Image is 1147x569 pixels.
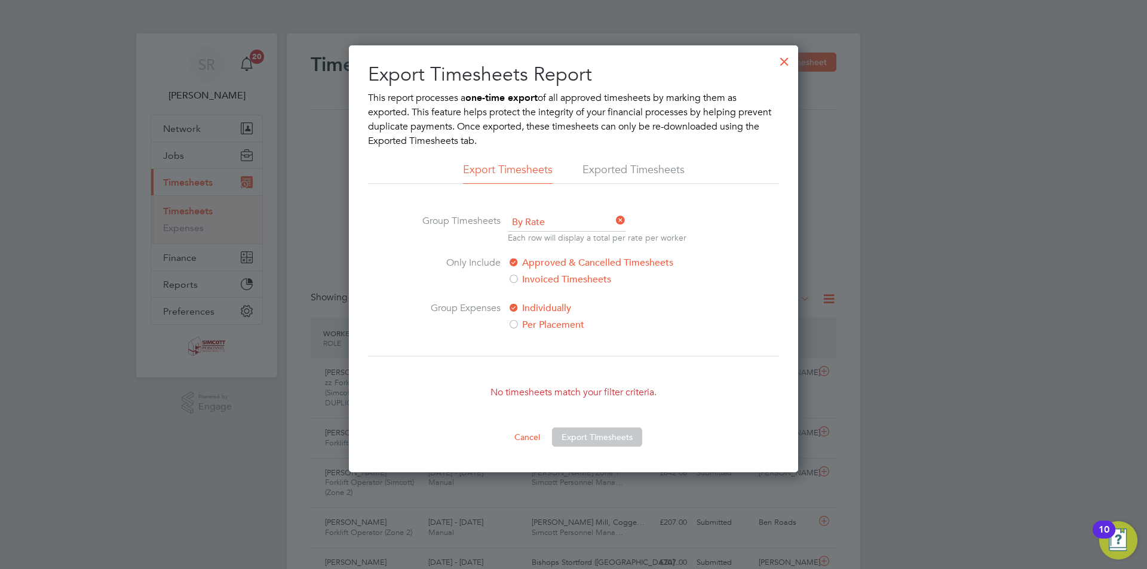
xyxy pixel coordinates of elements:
[508,301,708,315] label: Individually
[465,92,538,103] b: one-time export
[411,256,501,287] label: Only Include
[1099,521,1137,559] button: Open Resource Center, 10 new notifications
[411,214,501,241] label: Group Timesheets
[508,256,708,270] label: Approved & Cancelled Timesheets
[1099,530,1109,545] div: 10
[368,62,779,87] h2: Export Timesheets Report
[508,214,625,232] span: By Rate
[508,318,708,332] label: Per Placement
[508,272,708,287] label: Invoiced Timesheets
[508,232,686,244] p: Each row will display a total per rate per worker
[368,385,779,399] p: No timesheets match your filter criteria.
[411,301,501,332] label: Group Expenses
[368,91,779,148] p: This report processes a of all approved timesheets by marking them as exported. This feature help...
[552,427,642,447] button: Export Timesheets
[582,162,685,184] li: Exported Timesheets
[463,162,553,184] li: Export Timesheets
[505,427,550,447] button: Cancel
